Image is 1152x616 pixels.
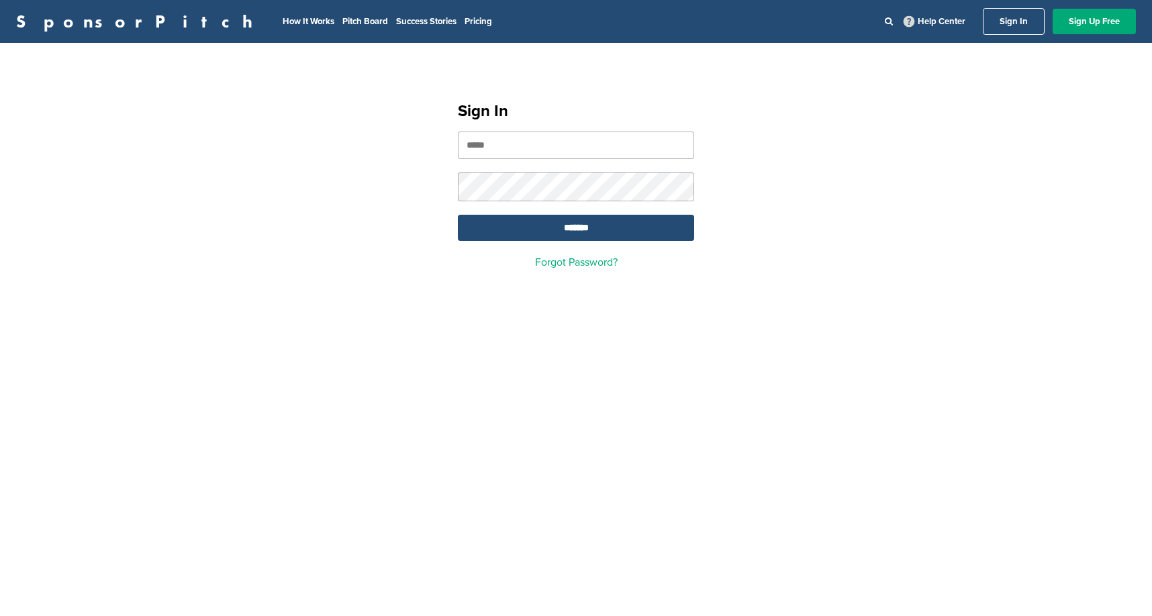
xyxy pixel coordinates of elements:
a: Sign In [983,8,1045,35]
h1: Sign In [458,99,694,123]
a: Help Center [901,13,968,30]
a: SponsorPitch [16,13,261,30]
a: Sign Up Free [1053,9,1136,34]
a: Forgot Password? [535,256,618,269]
a: Pitch Board [342,16,388,27]
a: Success Stories [396,16,457,27]
a: How It Works [283,16,334,27]
a: Pricing [465,16,492,27]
